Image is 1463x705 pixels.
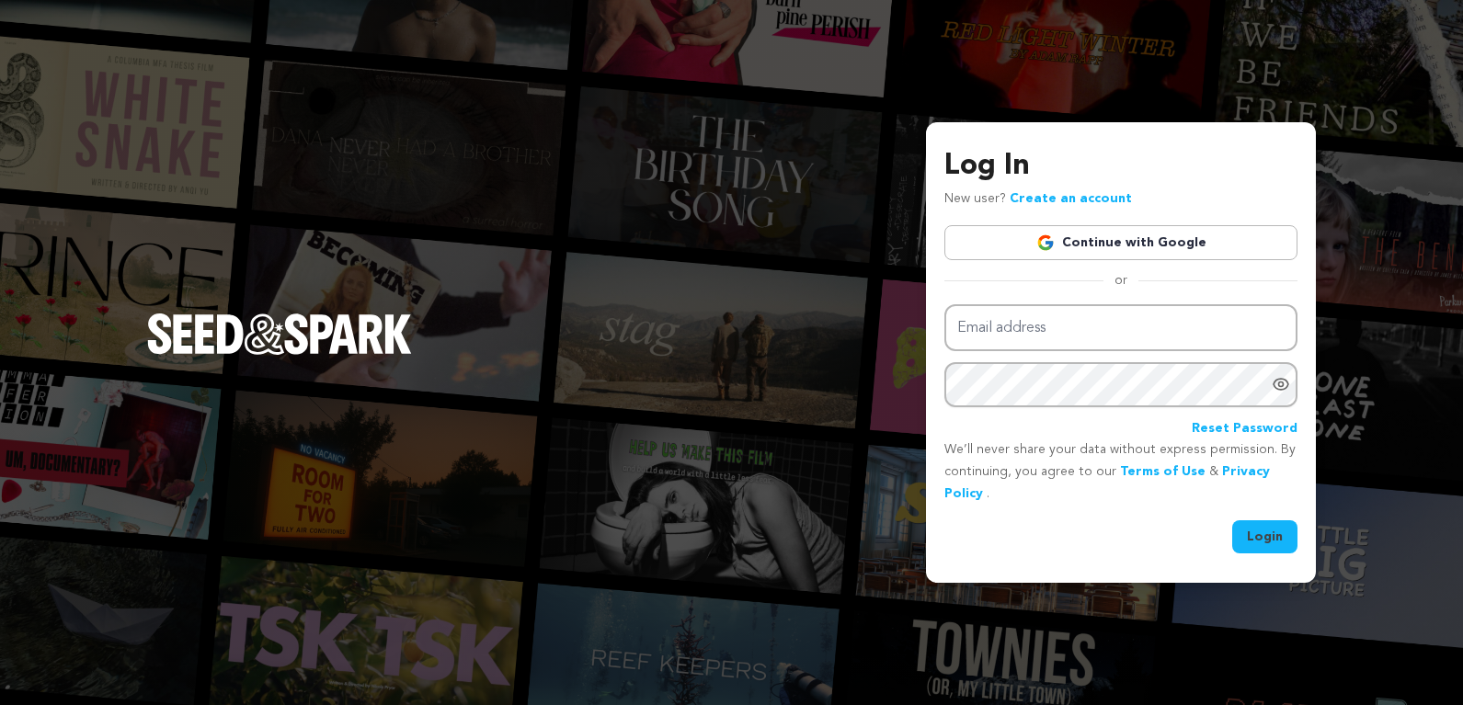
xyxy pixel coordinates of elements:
[944,144,1297,188] h3: Log In
[147,313,412,354] img: Seed&Spark Logo
[1232,520,1297,553] button: Login
[147,313,412,391] a: Seed&Spark Homepage
[944,225,1297,260] a: Continue with Google
[1272,375,1290,393] a: Show password as plain text. Warning: this will display your password on the screen.
[944,304,1297,351] input: Email address
[1192,418,1297,440] a: Reset Password
[1036,233,1055,252] img: Google logo
[944,465,1270,500] a: Privacy Policy
[1010,192,1132,205] a: Create an account
[944,439,1297,505] p: We’ll never share your data without express permission. By continuing, you agree to our & .
[1120,465,1206,478] a: Terms of Use
[944,188,1132,210] p: New user?
[1103,271,1138,290] span: or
